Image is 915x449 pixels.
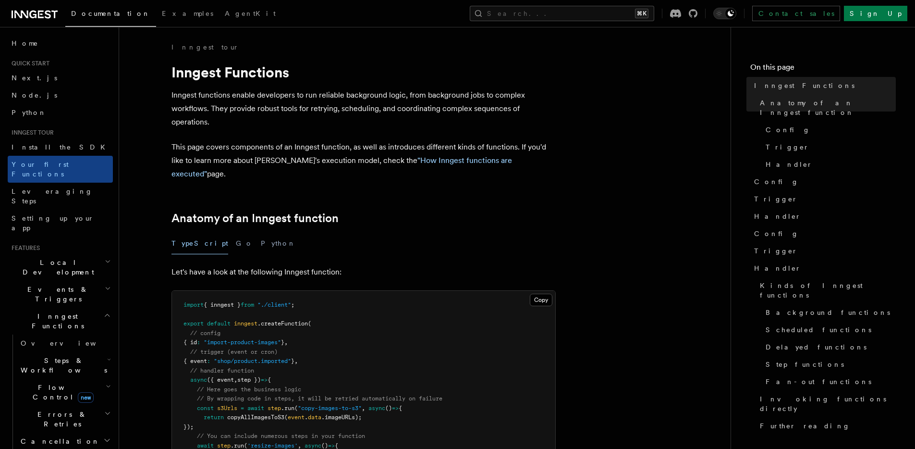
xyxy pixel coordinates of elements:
[225,10,276,17] span: AgentKit
[17,406,113,433] button: Errors & Retries
[247,442,298,449] span: 'resize-images'
[197,339,200,346] span: :
[754,81,854,90] span: Inngest Functions
[762,156,896,173] a: Handler
[8,254,113,281] button: Local Development
[766,360,844,369] span: Step functions
[197,433,365,439] span: // You can include numerous steps in your function
[8,312,104,331] span: Inngest Functions
[190,349,278,355] span: // trigger (event or cron)
[298,405,362,412] span: "copy-images-to-s3"
[284,339,288,346] span: ,
[247,405,264,412] span: await
[171,63,556,81] h1: Inngest Functions
[204,301,241,308] span: { inngest }
[750,190,896,208] a: Trigger
[760,421,850,431] span: Further reading
[766,377,871,387] span: Fan-out functions
[244,442,247,449] span: (
[65,3,156,27] a: Documentation
[12,109,47,116] span: Python
[8,69,113,87] a: Next.js
[8,156,113,183] a: Your first Functions
[17,335,113,352] a: Overview
[750,77,896,94] a: Inngest Functions
[321,442,328,449] span: ()
[197,405,214,412] span: const
[8,281,113,308] button: Events & Triggers
[17,356,107,375] span: Steps & Workflows
[762,304,896,321] a: Background functions
[8,104,113,121] a: Python
[190,376,207,383] span: async
[21,339,120,347] span: Overview
[305,442,321,449] span: async
[754,194,798,204] span: Trigger
[207,376,234,383] span: ({ event
[190,367,254,374] span: // handler function
[17,383,106,402] span: Flow Control
[204,339,281,346] span: "import-product-images"
[183,358,207,364] span: { event
[766,142,809,152] span: Trigger
[171,265,556,279] p: Let's have a look at the following Inngest function:
[171,212,339,225] a: Anatomy of an Inngest function
[183,339,197,346] span: { id
[261,376,268,383] span: =>
[750,208,896,225] a: Handler
[183,424,194,430] span: });
[385,405,392,412] span: ()
[291,358,294,364] span: }
[241,405,244,412] span: =
[8,308,113,335] button: Inngest Functions
[71,10,150,17] span: Documentation
[335,442,338,449] span: {
[17,437,100,446] span: Cancellation
[766,325,871,335] span: Scheduled functions
[321,414,362,421] span: .imageURLs);
[171,233,228,254] button: TypeScript
[756,417,896,435] a: Further reading
[217,405,237,412] span: s3Urls
[530,294,552,306] button: Copy
[762,121,896,138] a: Config
[766,308,890,317] span: Background functions
[8,285,105,304] span: Events & Triggers
[78,392,94,403] span: new
[328,442,335,449] span: =>
[268,405,281,412] span: step
[756,94,896,121] a: Anatomy of an Inngest function
[754,263,801,273] span: Handler
[12,91,57,99] span: Node.js
[305,414,308,421] span: .
[217,442,231,449] span: step
[197,442,214,449] span: await
[762,321,896,338] a: Scheduled functions
[288,414,305,421] span: event
[754,212,801,221] span: Handler
[750,62,896,77] h4: On this page
[207,358,210,364] span: :
[762,138,896,156] a: Trigger
[227,414,284,421] span: copyAllImagesToS3
[752,6,840,21] a: Contact sales
[257,301,291,308] span: "./client"
[754,229,799,238] span: Config
[8,138,113,156] a: Install the SDK
[12,161,69,178] span: Your first Functions
[268,376,271,383] span: {
[236,233,253,254] button: Go
[762,338,896,356] a: Delayed functions
[756,390,896,417] a: Invoking functions directly
[171,42,239,52] a: Inngest tour
[760,281,896,300] span: Kinds of Inngest functions
[754,177,799,187] span: Config
[214,358,291,364] span: "shop/product.imported"
[308,320,311,327] span: (
[8,258,105,277] span: Local Development
[750,260,896,277] a: Handler
[190,330,220,337] span: // config
[713,8,736,19] button: Toggle dark mode
[12,38,38,48] span: Home
[162,10,213,17] span: Examples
